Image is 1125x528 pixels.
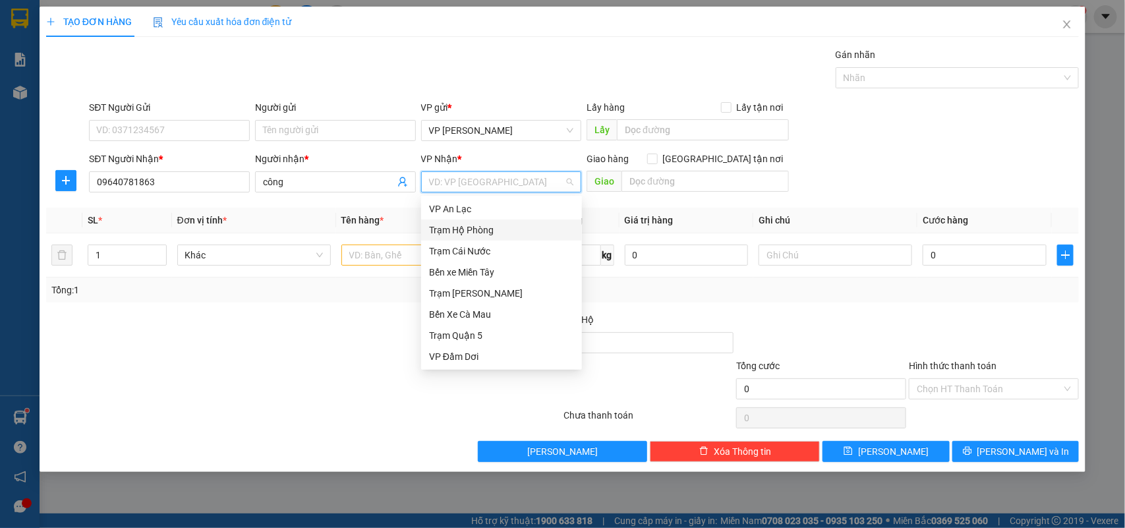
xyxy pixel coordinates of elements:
[255,152,416,166] div: Người nhận
[429,121,574,140] span: VP Bạc Liêu
[563,408,736,431] div: Chưa thanh toán
[88,215,98,225] span: SL
[429,223,574,237] div: Trạm Hộ Phòng
[421,154,458,164] span: VP Nhận
[952,441,1079,462] button: printer[PERSON_NAME] và In
[1058,250,1073,260] span: plus
[621,171,789,192] input: Dọc đường
[153,17,163,28] img: icon
[587,171,621,192] span: Giao
[923,215,968,225] span: Cước hàng
[51,245,72,266] button: delete
[587,119,617,140] span: Lấy
[56,175,76,186] span: plus
[1062,19,1072,30] span: close
[1057,245,1074,266] button: plus
[650,441,820,462] button: deleteXóa Thông tin
[341,215,384,225] span: Tên hàng
[255,100,416,115] div: Người gửi
[699,446,708,457] span: delete
[397,177,408,187] span: user-add
[732,100,789,115] span: Lấy tận nơi
[587,154,629,164] span: Giao hàng
[836,49,876,60] label: Gán nhãn
[16,96,230,117] b: GỬI : VP [PERSON_NAME]
[123,49,551,65] li: Hotline: 02839552959
[977,444,1070,459] span: [PERSON_NAME] và In
[753,208,917,233] th: Ghi chú
[421,283,582,304] div: Trạm Tắc Vân
[185,245,323,265] span: Khác
[429,286,574,301] div: Trạm [PERSON_NAME]
[46,16,132,27] span: TẠO ĐƠN HÀNG
[421,262,582,283] div: Bến xe Miền Tây
[421,346,582,367] div: VP Đầm Dơi
[421,220,582,241] div: Trạm Hộ Phòng
[153,16,292,27] span: Yêu cầu xuất hóa đơn điện tử
[617,119,789,140] input: Dọc đường
[429,307,574,322] div: Bến Xe Cà Mau
[429,202,574,216] div: VP An Lạc
[421,325,582,346] div: Trạm Quận 5
[587,102,625,113] span: Lấy hàng
[429,349,574,364] div: VP Đầm Dơi
[429,244,574,258] div: Trạm Cái Nước
[89,152,250,166] div: SĐT Người Nhận
[89,100,250,115] div: SĐT Người Gửi
[177,215,227,225] span: Đơn vị tính
[858,444,929,459] span: [PERSON_NAME]
[46,17,55,26] span: plus
[658,152,789,166] span: [GEOGRAPHIC_DATA] tận nơi
[625,215,674,225] span: Giá trị hàng
[759,245,912,266] input: Ghi Chú
[421,198,582,220] div: VP An Lạc
[421,304,582,325] div: Bến Xe Cà Mau
[1049,7,1085,44] button: Close
[625,245,749,266] input: 0
[736,361,780,371] span: Tổng cước
[844,446,853,457] span: save
[822,441,949,462] button: save[PERSON_NAME]
[16,16,82,82] img: logo.jpg
[421,100,582,115] div: VP gửi
[55,170,76,191] button: plus
[909,361,996,371] label: Hình thức thanh toán
[421,241,582,262] div: Trạm Cái Nước
[123,32,551,49] li: 26 Phó Cơ Điều, Phường 12
[51,283,435,297] div: Tổng: 1
[963,446,972,457] span: printer
[341,245,495,266] input: VD: Bàn, Ghế
[714,444,771,459] span: Xóa Thông tin
[527,444,598,459] span: [PERSON_NAME]
[601,245,614,266] span: kg
[429,328,574,343] div: Trạm Quận 5
[429,265,574,279] div: Bến xe Miền Tây
[478,441,648,462] button: [PERSON_NAME]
